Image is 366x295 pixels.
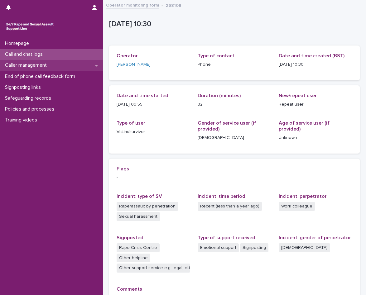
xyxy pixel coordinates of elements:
span: Flags [117,166,129,171]
span: Comments [117,287,142,292]
p: Unknown [279,135,352,141]
span: Type of user [117,121,145,126]
span: Other support service e.g. legal, citizens advice [117,264,190,273]
img: rhQMoQhaT3yELyF149Cw [5,20,55,33]
p: Homepage [2,40,34,46]
a: Operator monitoring form [106,1,159,8]
span: Emotional support [198,243,239,252]
p: [DATE] 10:30 [109,20,357,29]
p: [DATE] 10:30 [279,61,352,68]
p: 268108 [166,2,181,8]
p: Call and chat logs [2,51,48,57]
span: Incident: time period [198,194,245,199]
p: 32 [198,101,271,108]
a: [PERSON_NAME] [117,61,151,68]
span: Type of contact [198,53,234,58]
span: Gender of service user (if provided) [198,121,256,131]
p: End of phone call feedback form [2,74,80,79]
span: Recent (less than a year ago) [198,202,262,211]
span: Date and time started [117,93,168,98]
span: Incident: gender of perpetrator [279,235,351,240]
span: Other helpline [117,254,150,263]
span: [DEMOGRAPHIC_DATA] [279,243,330,252]
span: Sexual harassment [117,212,160,221]
span: Rape/assault by penetration [117,202,178,211]
span: Incident: perpetrator [279,194,327,199]
span: Rape Crisis Centre [117,243,160,252]
span: Date and time created (BST) [279,53,344,58]
p: [DEMOGRAPHIC_DATA] [198,135,271,141]
span: Duration (minutes) [198,93,241,98]
p: Policies and processes [2,106,59,112]
span: Age of service user (if provided) [279,121,330,131]
span: Type of support received [198,235,255,240]
p: Safeguarding records [2,95,56,101]
p: Signposting links [2,84,46,90]
span: Incident: type of SV [117,194,162,199]
p: Caller management [2,62,52,68]
span: Signposting [240,243,268,252]
p: Victim/survivor [117,129,190,135]
p: [DATE] 09:55 [117,101,190,108]
span: Signposted [117,235,143,240]
span: Work colleague [279,202,315,211]
span: New/repeat user [279,93,317,98]
p: Training videos [2,117,42,123]
p: Repeat user [279,101,352,108]
p: - [117,174,352,181]
p: Phone [198,61,271,68]
span: Operator [117,53,138,58]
